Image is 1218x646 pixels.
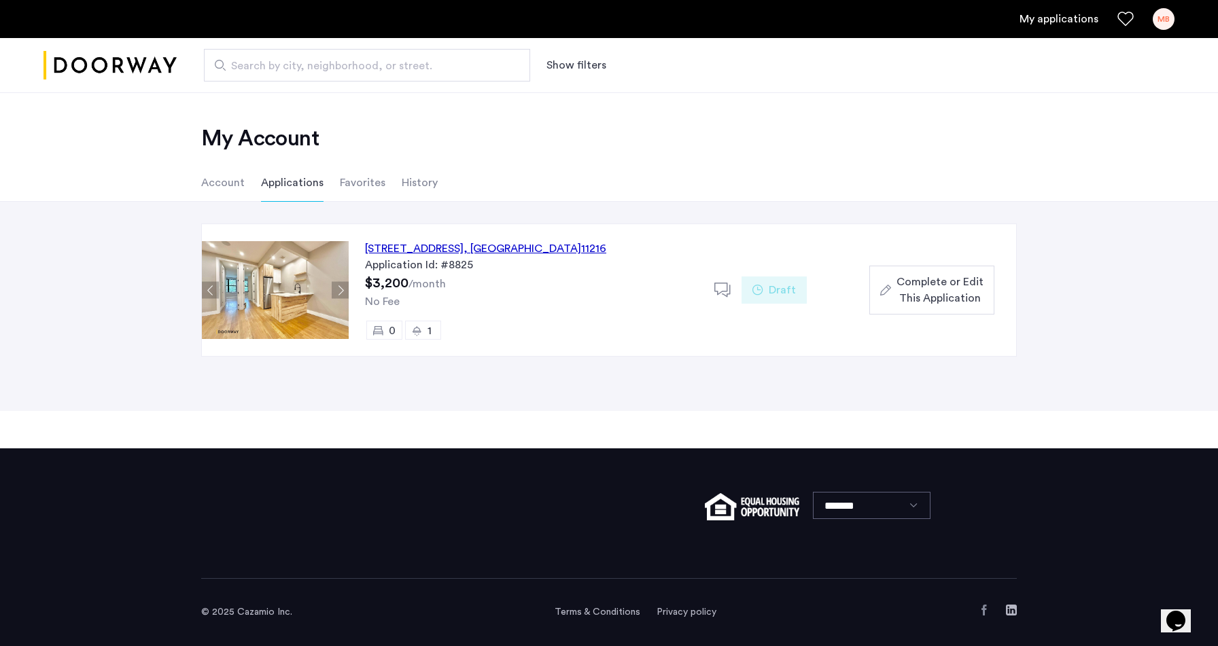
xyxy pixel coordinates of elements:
[1161,592,1204,632] iframe: chat widget
[464,243,581,254] span: , [GEOGRAPHIC_DATA]
[769,282,796,298] span: Draft
[657,605,716,619] a: Privacy policy
[389,325,396,336] span: 0
[813,492,930,519] select: Language select
[201,607,292,617] span: © 2025 Cazamio Inc.
[546,57,606,73] button: Show or hide filters
[1117,11,1134,27] a: Favorites
[332,282,349,299] button: Next apartment
[365,257,698,273] div: Application Id: #8825
[365,240,606,257] div: [STREET_ADDRESS] 11216
[365,276,408,290] span: $3,200
[402,164,438,202] li: History
[261,164,324,202] li: Applications
[201,125,1017,152] h2: My Account
[705,493,799,520] img: equal-housing.png
[204,49,530,82] input: Apartment Search
[1153,8,1174,30] div: MB
[231,58,492,74] span: Search by city, neighborhood, or street.
[43,40,177,91] a: Cazamio logo
[555,605,640,619] a: Terms and conditions
[365,296,400,307] span: No Fee
[1006,605,1017,615] a: LinkedIn
[869,266,994,315] button: button
[340,164,385,202] li: Favorites
[43,40,177,91] img: logo
[202,241,349,339] img: Apartment photo
[408,279,446,289] sub: /month
[1020,11,1098,27] a: My application
[201,164,245,202] li: Account
[428,325,432,336] span: 1
[202,282,219,299] button: Previous apartment
[979,605,990,615] a: Facebook
[897,274,984,306] span: Complete or Edit This Application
